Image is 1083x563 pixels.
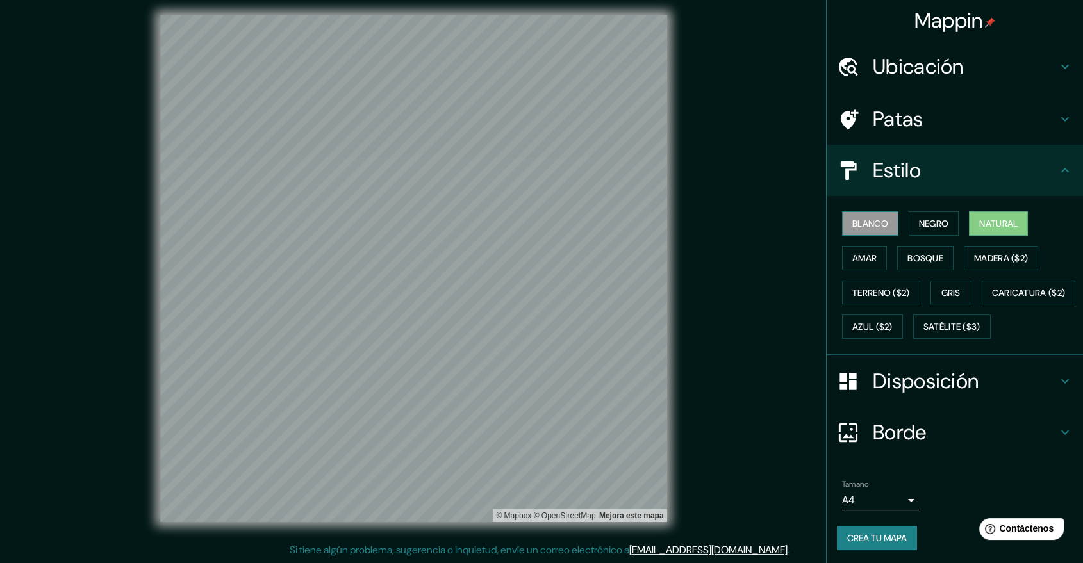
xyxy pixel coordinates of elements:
a: Mapbox [496,511,531,520]
font: Bosque [907,252,943,264]
canvas: Mapa [160,15,667,522]
font: Terreno ($2) [852,287,910,298]
font: Estilo [873,157,921,184]
div: A4 [842,490,919,510]
button: Bosque [897,246,954,270]
font: Azul ($2) [852,322,893,333]
a: Mapa de calles abierto [534,511,596,520]
font: Blanco [852,218,888,229]
font: Negro [919,218,949,229]
font: Amar [852,252,877,264]
div: Ubicación [827,41,1083,92]
font: . [790,543,791,557]
a: Map feedback [599,511,664,520]
a: [EMAIL_ADDRESS][DOMAIN_NAME] [629,543,788,557]
font: © OpenStreetMap [534,511,596,520]
button: Amar [842,246,887,270]
div: Patas [827,94,1083,145]
font: Mappin [914,7,983,34]
button: Crea tu mapa [837,526,917,550]
button: Caricatura ($2) [982,281,1076,305]
button: Madera ($2) [964,246,1038,270]
div: Borde [827,407,1083,458]
font: © Mapbox [496,511,531,520]
font: Patas [873,106,923,133]
button: Azul ($2) [842,314,903,339]
font: Satélite ($3) [923,322,980,333]
font: Ubicación [873,53,964,80]
font: Borde [873,419,927,446]
button: Blanco [842,211,898,236]
font: . [788,543,790,557]
font: Gris [941,287,961,298]
font: Disposición [873,368,979,395]
button: Gris [930,281,971,305]
font: Madera ($2) [974,252,1028,264]
font: Caricatura ($2) [992,287,1066,298]
button: Terreno ($2) [842,281,920,305]
font: . [791,543,794,557]
button: Negro [909,211,959,236]
font: Tamaño [842,479,868,489]
img: pin-icon.png [985,17,995,28]
font: Natural [979,218,1018,229]
div: Disposición [827,355,1083,407]
button: Natural [969,211,1028,236]
div: Estilo [827,145,1083,196]
button: Satélite ($3) [913,314,991,339]
font: Si tiene algún problema, sugerencia o inquietud, envíe un correo electrónico a [290,543,629,557]
font: Crea tu mapa [847,532,907,544]
font: A4 [842,493,855,507]
font: Mejora este mapa [599,511,664,520]
iframe: Lanzador de widgets de ayuda [969,513,1069,549]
